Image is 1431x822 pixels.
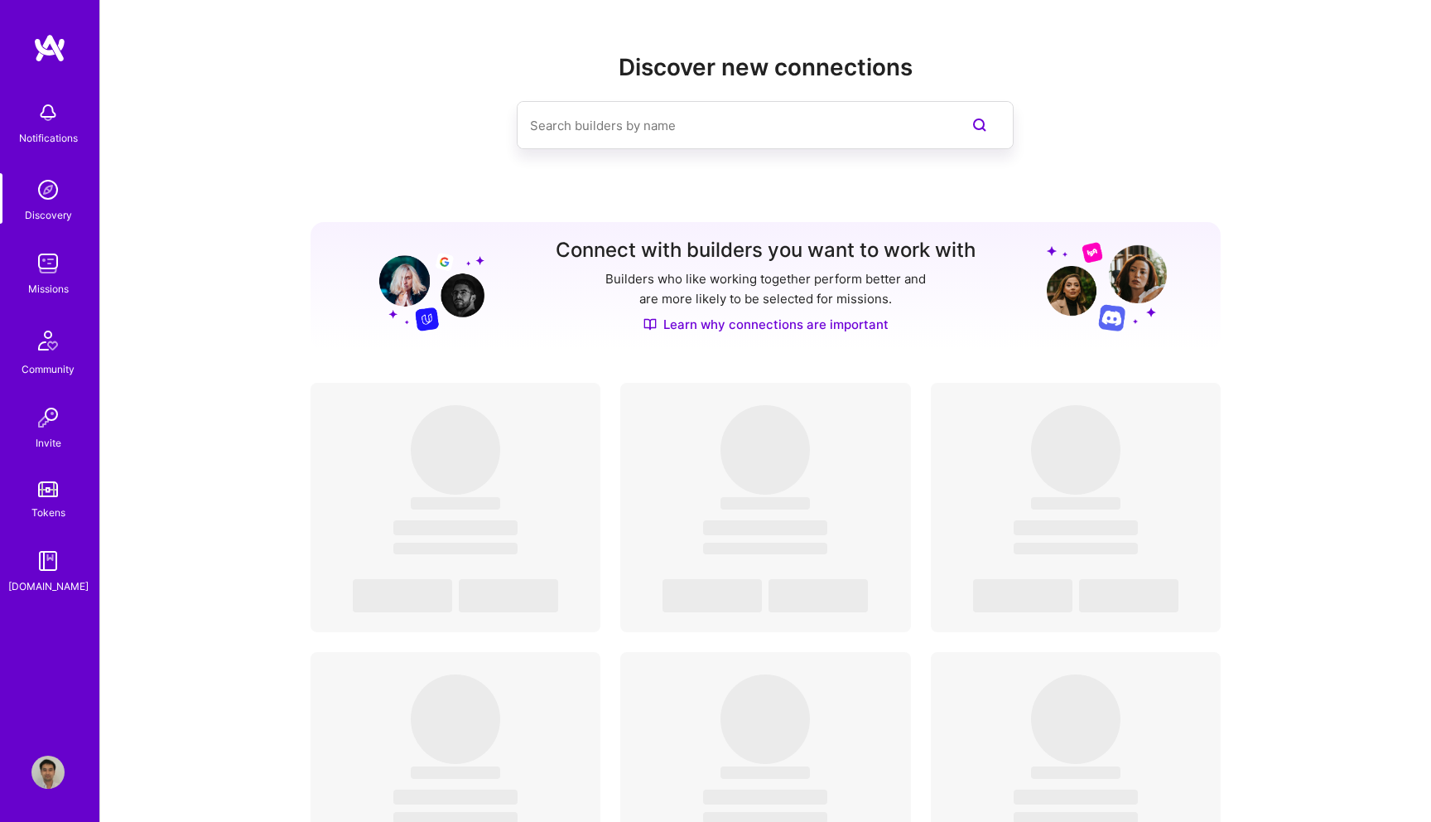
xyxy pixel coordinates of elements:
div: [DOMAIN_NAME] [8,578,89,595]
span: ‌ [720,766,810,779]
h2: Discover new connections [311,54,1221,81]
span: ‌ [1031,675,1120,764]
p: Builders who like working together perform better and are more likely to be selected for missions. [602,269,929,309]
div: Tokens [31,504,65,521]
img: discovery [31,173,65,206]
img: Grow your network [1047,241,1167,331]
span: ‌ [973,579,1072,612]
span: ‌ [720,675,810,764]
div: Invite [36,434,61,452]
div: Notifications [19,129,78,147]
div: Discovery [25,206,72,224]
span: ‌ [1031,497,1120,510]
span: ‌ [411,675,500,764]
img: Community [28,321,68,360]
span: ‌ [459,579,558,612]
span: ‌ [1014,790,1138,805]
span: ‌ [703,520,827,535]
span: ‌ [393,543,518,554]
span: ‌ [411,497,500,510]
span: ‌ [1031,405,1120,495]
img: Discover [643,317,657,331]
div: Missions [28,280,69,297]
input: Search builders by name [530,104,934,147]
span: ‌ [720,497,810,510]
a: Learn why connections are important [643,316,889,333]
span: ‌ [353,579,452,612]
span: ‌ [1079,579,1178,612]
img: tokens [38,481,58,497]
img: Grow your network [364,240,484,331]
a: User Avatar [27,756,69,789]
span: ‌ [393,790,518,805]
span: ‌ [703,543,827,554]
span: ‌ [768,579,868,612]
h3: Connect with builders you want to work with [556,239,976,263]
i: icon SearchPurple [970,115,990,135]
span: ‌ [411,766,500,779]
span: ‌ [703,790,827,805]
img: guide book [31,544,65,578]
img: logo [33,33,66,63]
img: Invite [31,401,65,434]
span: ‌ [720,405,810,495]
span: ‌ [411,405,500,495]
span: ‌ [393,520,518,535]
img: teamwork [31,247,65,280]
span: ‌ [1014,520,1138,535]
img: bell [31,96,65,129]
span: ‌ [1031,766,1120,779]
div: Community [22,360,75,378]
span: ‌ [662,579,762,612]
span: ‌ [1014,543,1138,554]
img: User Avatar [31,756,65,789]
